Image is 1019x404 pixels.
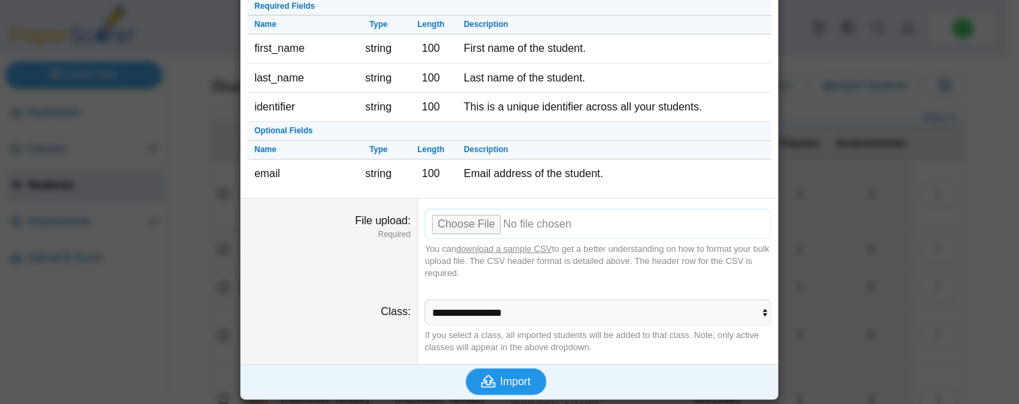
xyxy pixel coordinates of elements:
[405,15,457,34] th: Length
[405,160,457,188] td: 100
[466,368,547,395] button: Import
[248,160,353,188] td: email
[353,15,405,34] th: Type
[405,64,457,93] td: 100
[248,34,353,63] td: first_name
[457,34,771,63] td: First name of the student.
[425,329,771,353] div: If you select a class, all imported students will be added to that class. Note, only active class...
[405,93,457,122] td: 100
[457,15,771,34] th: Description
[248,64,353,93] td: last_name
[405,141,457,160] th: Length
[456,244,552,254] a: download a sample CSV
[405,34,457,63] td: 100
[353,34,405,63] td: string
[353,64,405,93] td: string
[500,376,530,387] span: Import
[248,229,411,240] dfn: Required
[248,122,771,141] th: Optional Fields
[457,141,771,160] th: Description
[457,64,771,93] td: Last name of the student.
[248,93,353,122] td: identifier
[457,160,771,188] td: Email address of the student.
[425,243,771,280] div: You can to get a better understanding on how to format your bulk upload file. The CSV header form...
[248,15,353,34] th: Name
[248,141,353,160] th: Name
[457,93,771,122] td: This is a unique identifier across all your students.
[381,306,411,317] label: Class
[353,93,405,122] td: string
[353,160,405,188] td: string
[353,141,405,160] th: Type
[355,215,411,226] label: File upload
